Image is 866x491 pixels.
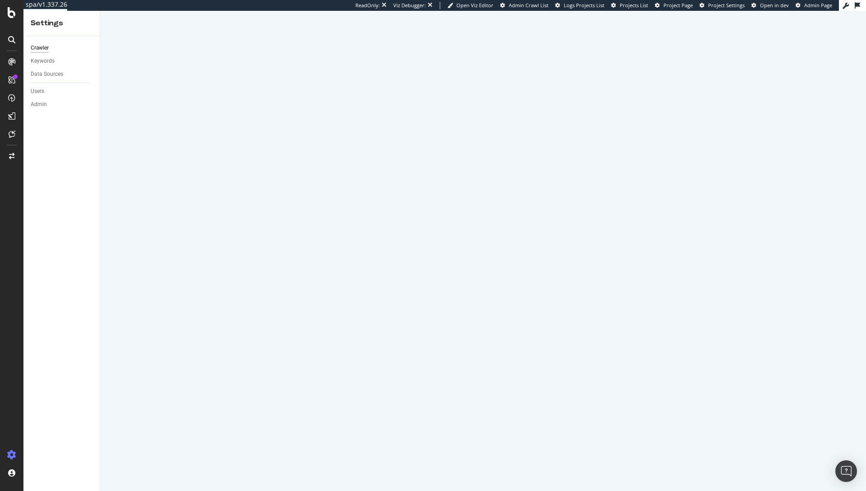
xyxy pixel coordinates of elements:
div: Crawler [31,43,49,53]
div: Keywords [31,56,55,66]
a: Admin [31,100,93,109]
span: Projects List [620,2,648,9]
span: Admin Crawl List [509,2,548,9]
a: Project Settings [700,2,745,9]
a: Users [31,87,93,96]
a: Admin Page [796,2,832,9]
a: Open in dev [751,2,789,9]
span: Project Settings [708,2,745,9]
a: Admin Crawl List [500,2,548,9]
a: Data Sources [31,69,93,79]
span: Open Viz Editor [456,2,493,9]
a: Crawler [31,43,93,53]
div: Viz Debugger: [393,2,426,9]
span: Open in dev [760,2,789,9]
span: Admin Page [804,2,832,9]
a: Open Viz Editor [447,2,493,9]
div: Open Intercom Messenger [835,460,857,482]
span: Logs Projects List [564,2,604,9]
div: ReadOnly: [355,2,380,9]
div: Users [31,87,44,96]
a: Keywords [31,56,93,66]
a: Logs Projects List [555,2,604,9]
a: Project Page [655,2,693,9]
div: Data Sources [31,69,63,79]
a: Projects List [611,2,648,9]
div: Admin [31,100,47,109]
span: Project Page [663,2,693,9]
div: Settings [31,18,92,28]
